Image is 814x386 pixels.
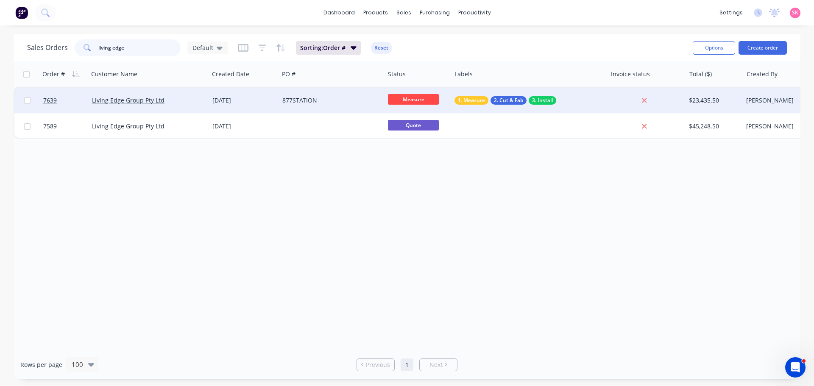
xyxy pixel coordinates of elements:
[15,6,28,19] img: Factory
[415,6,454,19] div: purchasing
[43,88,92,113] a: 7639
[371,42,392,54] button: Reset
[532,96,553,105] span: 3. Install
[282,96,376,105] div: 877STATION
[739,41,787,55] button: Create order
[359,6,392,19] div: products
[689,122,737,131] div: $45,248.50
[282,70,295,78] div: PO #
[366,361,390,369] span: Previous
[454,70,473,78] div: Labels
[689,96,737,105] div: $23,435.50
[212,122,276,131] div: [DATE]
[357,361,394,369] a: Previous page
[715,6,747,19] div: settings
[792,9,798,17] span: SK
[388,70,406,78] div: Status
[388,120,439,131] span: Quote
[300,44,346,52] span: Sorting: Order #
[401,358,413,371] a: Page 1 is your current page
[92,96,164,104] a: Living Edge Group Pty Ltd
[693,41,735,55] button: Options
[20,361,62,369] span: Rows per page
[212,70,249,78] div: Created Date
[353,358,461,371] ul: Pagination
[42,70,65,78] div: Order #
[429,361,443,369] span: Next
[454,96,556,105] button: 1. Measure2. Cut & Fab3. Install
[27,44,68,52] h1: Sales Orders
[192,43,213,52] span: Default
[92,122,164,130] a: Living Edge Group Pty Ltd
[785,357,806,378] iframe: Intercom live chat
[689,70,712,78] div: Total ($)
[388,94,439,105] span: Measure
[98,39,181,56] input: Search...
[91,70,137,78] div: Customer Name
[392,6,415,19] div: sales
[319,6,359,19] a: dashboard
[611,70,650,78] div: Invoice status
[43,96,57,105] span: 7639
[747,70,778,78] div: Created By
[458,96,485,105] span: 1. Measure
[296,41,361,55] button: Sorting:Order #
[212,96,276,105] div: [DATE]
[494,96,523,105] span: 2. Cut & Fab
[454,6,495,19] div: productivity
[43,114,92,139] a: 7589
[43,122,57,131] span: 7589
[420,361,457,369] a: Next page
